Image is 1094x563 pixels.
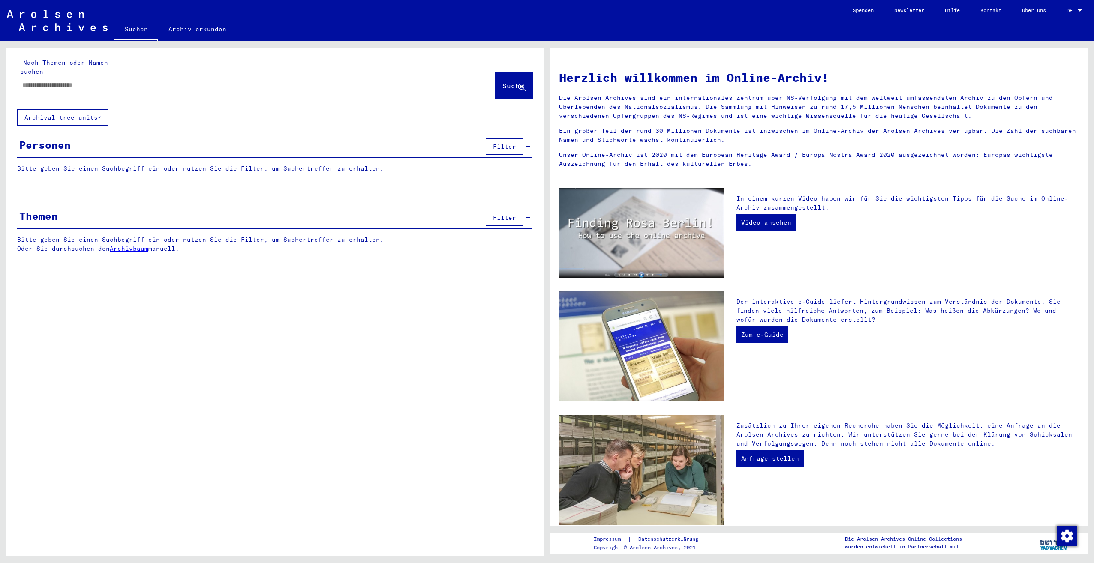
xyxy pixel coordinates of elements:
a: Anfrage stellen [736,450,804,467]
span: DE [1067,8,1076,14]
mat-label: Nach Themen oder Namen suchen [20,59,108,75]
img: yv_logo.png [1038,532,1070,554]
img: video.jpg [559,188,724,278]
a: Impressum [594,535,628,544]
div: | [594,535,709,544]
span: Filter [493,143,516,150]
p: Ein großer Teil der rund 30 Millionen Dokumente ist inzwischen im Online-Archiv der Arolsen Archi... [559,126,1079,144]
h1: Herzlich willkommen im Online-Archiv! [559,69,1079,87]
a: Datenschutzerklärung [631,535,709,544]
a: Archiv erkunden [158,19,237,39]
p: In einem kurzen Video haben wir für Sie die wichtigsten Tipps für die Suche im Online-Archiv zusa... [736,194,1079,212]
p: Die Arolsen Archives Online-Collections [845,535,962,543]
span: Filter [493,214,516,222]
img: eguide.jpg [559,291,724,401]
p: Zusätzlich zu Ihrer eigenen Recherche haben Sie die Möglichkeit, eine Anfrage an die Arolsen Arch... [736,421,1079,448]
button: Suche [495,72,533,99]
p: Die Arolsen Archives sind ein internationales Zentrum über NS-Verfolgung mit dem weltweit umfasse... [559,93,1079,120]
button: Filter [486,138,523,155]
button: Archival tree units [17,109,108,126]
div: Zustimmung ändern [1056,525,1077,546]
div: Themen [19,208,58,224]
a: Suchen [114,19,158,41]
img: Arolsen_neg.svg [7,10,108,31]
p: Der interaktive e-Guide liefert Hintergrundwissen zum Verständnis der Dokumente. Sie finden viele... [736,297,1079,324]
div: Personen [19,137,71,153]
p: Bitte geben Sie einen Suchbegriff ein oder nutzen Sie die Filter, um Suchertreffer zu erhalten. O... [17,235,533,253]
button: Filter [486,210,523,226]
a: Archivbaum [110,245,148,252]
span: Suche [502,81,524,90]
img: inquiries.jpg [559,415,724,525]
p: Bitte geben Sie einen Suchbegriff ein oder nutzen Sie die Filter, um Suchertreffer zu erhalten. [17,164,532,173]
a: Video ansehen [736,214,796,231]
p: wurden entwickelt in Partnerschaft mit [845,543,962,551]
p: Copyright © Arolsen Archives, 2021 [594,544,709,551]
img: Zustimmung ändern [1057,526,1077,546]
a: Zum e-Guide [736,326,788,343]
p: Unser Online-Archiv ist 2020 mit dem European Heritage Award / Europa Nostra Award 2020 ausgezeic... [559,150,1079,168]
